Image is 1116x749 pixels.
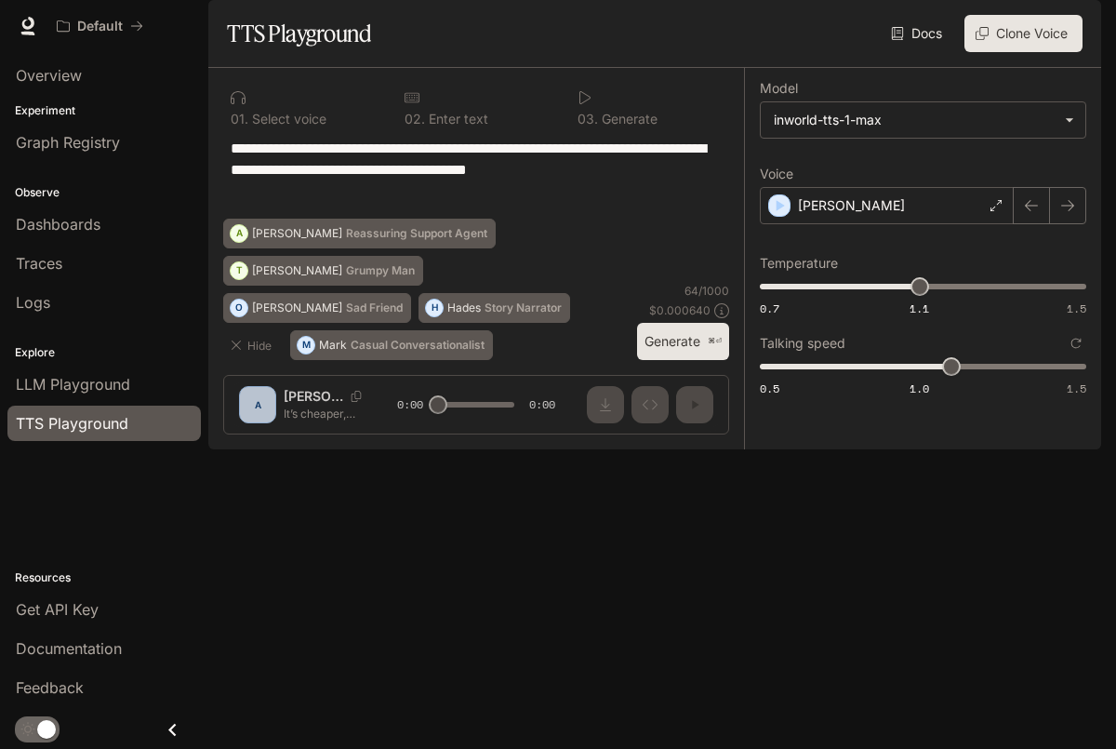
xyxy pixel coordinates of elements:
p: Grumpy Man [346,265,415,276]
p: [PERSON_NAME] [252,302,342,314]
p: Temperature [760,257,838,270]
button: All workspaces [48,7,152,45]
p: [PERSON_NAME] [252,228,342,239]
button: Hide [223,330,283,360]
p: Casual Conversationalist [351,340,485,351]
button: Clone Voice [964,15,1083,52]
p: [PERSON_NAME] [798,196,905,215]
div: inworld-tts-1-max [774,111,1056,129]
span: 1.5 [1067,381,1086,396]
h1: TTS Playground [227,15,371,52]
span: 0.7 [760,301,779,316]
span: 1.5 [1067,301,1086,316]
div: A [231,219,247,248]
p: Hades [447,302,481,314]
p: Reassuring Support Agent [346,228,487,239]
p: Enter text [425,113,488,126]
span: 1.1 [910,301,929,316]
p: 0 2 . [405,113,425,126]
p: Talking speed [760,337,845,350]
p: ⌘⏎ [708,336,722,347]
p: Story Narrator [485,302,562,314]
p: Generate [598,113,658,126]
div: M [298,330,314,360]
p: Default [77,19,123,34]
button: Generate⌘⏎ [637,323,729,361]
button: A[PERSON_NAME]Reassuring Support Agent [223,219,496,248]
div: inworld-tts-1-max [761,102,1085,138]
p: Sad Friend [346,302,403,314]
button: MMarkCasual Conversationalist [290,330,493,360]
button: HHadesStory Narrator [418,293,570,323]
div: H [426,293,443,323]
button: T[PERSON_NAME]Grumpy Man [223,256,423,286]
span: 1.0 [910,381,929,396]
p: 0 3 . [578,113,598,126]
a: Docs [887,15,950,52]
p: 0 1 . [231,113,248,126]
p: Voice [760,167,793,181]
button: O[PERSON_NAME]Sad Friend [223,293,411,323]
span: 0.5 [760,381,779,396]
div: O [231,293,247,323]
p: Model [760,82,798,95]
div: T [231,256,247,286]
button: Reset to default [1066,333,1086,354]
p: Select voice [248,113,326,126]
p: [PERSON_NAME] [252,265,342,276]
p: Mark [319,340,347,351]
